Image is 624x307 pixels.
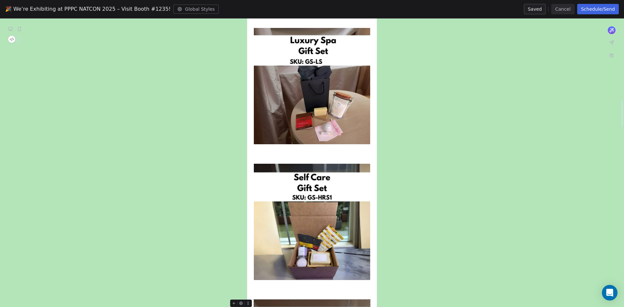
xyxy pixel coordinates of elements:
span: 🎉 We’re Exhibiting at PPPC NATCON 2025 – Visit Booth #1235! [5,5,171,13]
button: Global Styles [173,5,219,14]
button: Schedule/Send [577,4,619,14]
div: Open Intercom Messenger [602,285,617,301]
button: Saved [524,4,546,14]
button: Cancel [551,4,574,14]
